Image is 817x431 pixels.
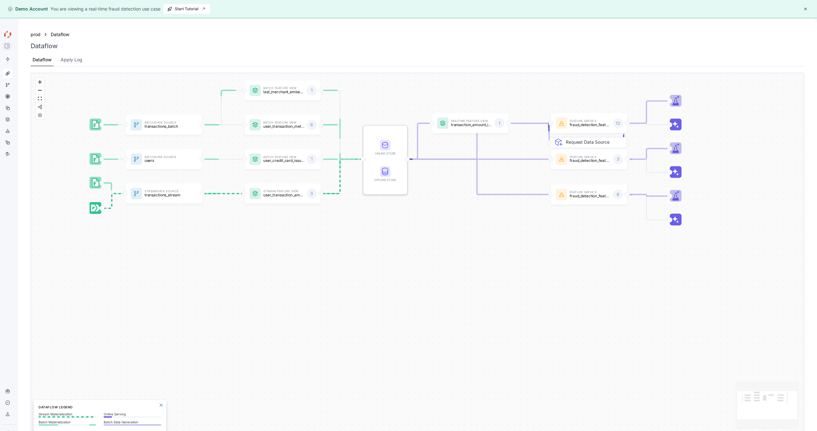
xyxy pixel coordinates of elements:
a: Batch Feature Viewuser_credit_card_issuer1 [244,149,321,170]
g: Edge from featureView:last_merchant_embedding to STORE [318,90,362,159]
button: fit view [36,95,44,103]
g: Edge from featureService:fraud_detection_feature_service:v2 to Trainer_featureService:fraud_detec... [625,101,668,124]
p: Batch Feature View [263,156,304,158]
g: Edge from featureView:user_transaction_amount_totals to STORE [318,159,362,194]
g: Edge from featureService:fraud_detection_feature_service to Inference_featureService:fraud_detect... [625,195,668,220]
p: Stream Data Source [145,190,185,193]
p: Feature Service [570,191,611,194]
g: Edge from STORE to featureView:transaction_amount_is_higher_than_average [405,123,431,159]
p: Online Serving [104,412,161,416]
a: BatchData Sourceusers [126,149,202,170]
div: 6 [307,120,317,130]
button: Close Legend Panel [157,401,165,409]
g: Edge from featureService:fraud_detection_feature_service to Trainer_featureService:fraud_detectio... [625,195,668,196]
p: fraud_detection_feature_service [570,194,611,198]
div: Online Store [373,140,398,156]
div: Request Data Source [566,139,622,187]
div: Demo Account [8,6,48,12]
a: Realtime Feature Viewtransaction_amount_is_higher_than_average1 [432,113,508,133]
p: Stream Feature View [263,190,304,193]
div: 1 [307,86,317,95]
g: Edge from dataSource:transactions_stream_batch_source to dataSource:transactions_stream [99,183,124,193]
a: Stream Feature Viewuser_transaction_amount_totals3 [244,184,321,204]
g: Edge from STORE to featureService:fraud_detection_feature_service [405,159,550,195]
div: Offline Store [373,167,398,183]
a: Feature Servicefraud_detection_feature_service6 [551,185,627,205]
div: Dataflow [33,56,52,63]
a: prod [31,31,41,38]
g: Edge from dataSource:transactions_batch to featureView:last_merchant_embedding [199,90,243,125]
p: transactions_batch [145,124,185,128]
button: Start Tutorial [163,4,210,14]
p: transaction_amount_is_higher_than_average [451,123,492,127]
div: 6 [613,190,623,200]
div: React Flow controls [36,78,44,119]
div: 3 [307,189,317,199]
p: Batch Data Source [145,122,185,124]
div: 1 [307,154,317,164]
a: StreamData Sourcetransactions_stream [126,184,202,204]
div: 1 [494,118,504,128]
div: Apply Log [61,56,82,63]
h6: Dataflow Legend [39,405,161,410]
div: You are viewing a real-time fraud detection use case [50,5,161,12]
a: Dataflow [51,31,73,38]
g: Edge from STORE to featureService:fraud_detection_feature_service:v2 [405,123,550,159]
a: Feature Servicefraud_detection_feature_service:v212 [551,113,627,133]
button: zoom out [36,86,44,95]
div: Online Store [373,151,398,156]
h3: Dataflow [31,42,58,50]
g: Edge from featureView:user_transaction_metrics to STORE [318,125,362,159]
p: Stream Materialization [39,412,96,416]
p: transactions_stream [145,193,185,197]
p: Batch Feature View [263,122,304,124]
div: Request Data Source [559,117,637,128]
span: Start Tutorial [167,4,206,14]
a: Feature Servicefraud_detection_feature_service_streaming3 [551,149,627,170]
p: Batch Data Generation [104,420,161,424]
a: Batch Feature Viewuser_transaction_metrics6 [244,115,321,135]
p: Batch Data Source [145,156,185,158]
p: user_transaction_metrics [263,124,304,128]
button: zoom in [36,78,44,86]
p: user_transaction_amount_totals [263,193,304,197]
a: BatchData Sourcetransactions_batch [126,115,202,135]
p: Batch Feature View [263,87,304,90]
p: users [145,159,185,163]
p: last_merchant_embedding [263,90,304,94]
a: Batch Feature Viewlast_merchant_embedding1 [244,80,321,101]
g: Edge from featureService:fraud_detection_feature_service:v2 to Inference_featureService:fraud_det... [625,123,668,125]
g: Edge from dataSource:transactions_stream_stream_source to dataSource:transactions_stream [100,194,124,208]
p: user_credit_card_issuer [263,159,304,163]
p: Realtime Feature View [451,120,492,123]
p: Batch Materialization [39,420,96,424]
div: Offline Store [373,178,398,183]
